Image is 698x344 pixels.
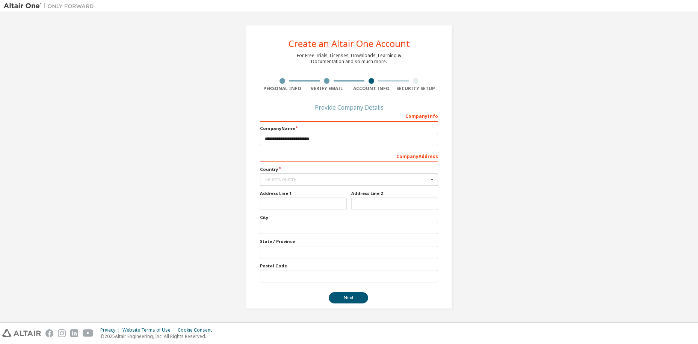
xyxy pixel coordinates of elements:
[100,333,216,339] p: © 2025 Altair Engineering, Inc. All Rights Reserved.
[260,105,438,110] div: Provide Company Details
[45,329,53,337] img: facebook.svg
[58,329,66,337] img: instagram.svg
[100,327,122,333] div: Privacy
[83,329,94,337] img: youtube.svg
[178,327,216,333] div: Cookie Consent
[394,86,438,92] div: Security Setup
[351,190,438,196] label: Address Line 2
[265,177,429,182] div: Select Country
[70,329,78,337] img: linkedin.svg
[260,150,438,162] div: Company Address
[349,86,394,92] div: Account Info
[260,190,347,196] label: Address Line 1
[260,214,438,220] label: City
[289,39,410,48] div: Create an Altair One Account
[260,125,438,131] label: Company Name
[260,263,438,269] label: Postal Code
[260,238,438,244] label: State / Province
[305,86,349,92] div: Verify Email
[329,292,368,303] button: Next
[4,2,98,10] img: Altair One
[260,166,438,172] label: Country
[122,327,178,333] div: Website Terms of Use
[2,329,41,337] img: altair_logo.svg
[260,86,305,92] div: Personal Info
[297,53,401,65] div: For Free Trials, Licenses, Downloads, Learning & Documentation and so much more.
[260,110,438,122] div: Company Info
